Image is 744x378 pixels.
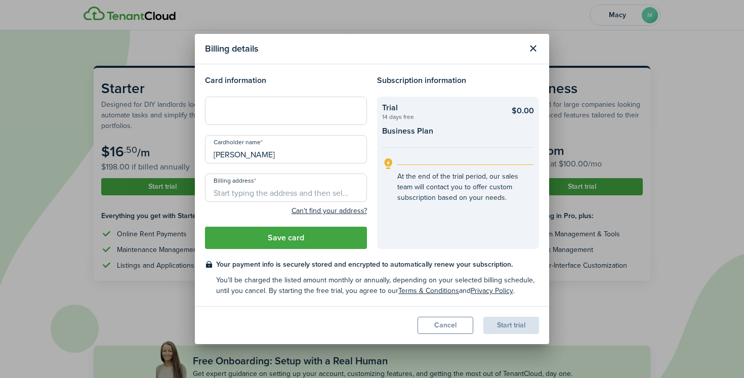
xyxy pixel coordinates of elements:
[398,285,459,296] a: Terms & Conditions
[216,259,539,270] checkout-terms-main: Your payment info is securely stored and encrypted to automatically renew your subscription.
[418,317,473,334] button: Cancel
[212,106,360,115] iframe: Secure card payment input frame
[382,102,496,114] checkout-summary-item-title: Trial
[382,114,496,120] checkout-summary-item-description: 14 days free
[292,206,367,216] button: Can't find your address?
[205,174,367,202] input: Start typing the address and then select from the dropdown
[216,275,539,296] checkout-terms-secondary: You'll be charged the listed amount monthly or annually, depending on your selected billing sched...
[382,158,395,170] i: outline
[377,74,539,87] h4: Subscription information
[512,105,534,117] checkout-summary-item-main-price: $0.00
[205,227,367,249] button: Save card
[524,40,542,57] button: Close modal
[205,74,367,87] h4: Card information
[471,285,513,296] a: Privacy Policy
[397,171,534,203] explanation-description: At the end of the trial period, our sales team will contact you to offer custom subscription base...
[382,125,496,137] checkout-summary-item-title: Business Plan
[205,39,522,59] modal-title: Billing details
